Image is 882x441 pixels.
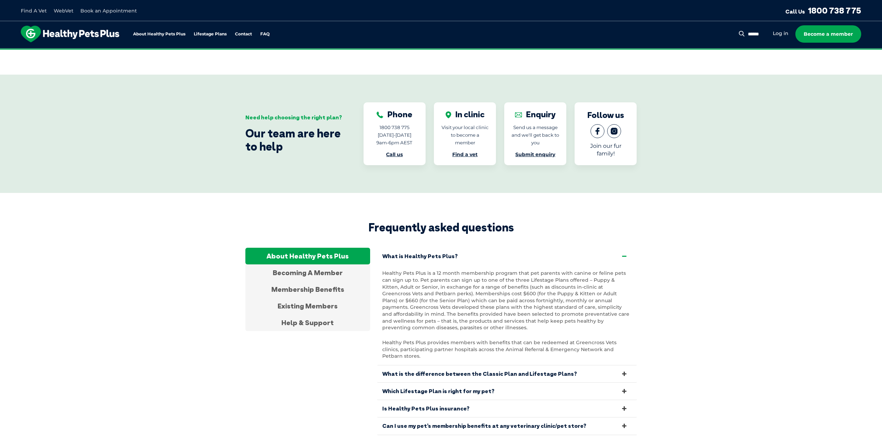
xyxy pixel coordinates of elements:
div: Our team are here to help [245,127,343,153]
a: About Healthy Pets Plus [133,32,185,36]
span: Call Us [785,8,805,15]
a: Is Healthy Pets Plus insurance? [377,400,637,417]
div: About Healthy Pets Plus [245,248,370,264]
div: Membership Benefits [245,281,370,298]
span: 9am-6pm AEST [376,140,412,145]
span: 1800 738 775 [379,125,410,130]
button: Search [737,30,746,37]
div: Phone [376,109,412,119]
a: Lifestage Plans [194,32,227,36]
a: Find A Vet [21,8,47,14]
div: Follow us [587,110,624,120]
span: Proactive, preventative wellness program designed to keep your pet healthier and happier for longer [312,49,570,55]
a: Which Lifestage Plan is right for my pet? [377,383,637,400]
span: Send us a message and we'll get back to you [512,125,559,145]
a: Log in [773,30,788,37]
div: Becoming A Member [245,264,370,281]
p: Healthy Pets Plus is a 12 month membership program that pet parents with canine or feline pets ca... [382,270,632,331]
a: Contact [235,32,252,36]
a: What is Healthy Pets Plus? [377,248,637,265]
img: Phone [376,111,383,118]
span: [DATE]-[DATE] [378,132,411,138]
div: Existing Members [245,298,370,314]
div: Help & Support [245,314,370,331]
img: hpp-logo [21,26,119,42]
a: WebVet [54,8,73,14]
a: Submit enquiry [515,151,555,158]
p: Join our fur family! [582,142,630,158]
div: Enquiry [515,109,556,119]
span: Visit your local clinic to become a member [442,125,489,145]
img: Enquiry [515,111,522,118]
a: Become a member [795,25,861,43]
a: Book an Appointment [80,8,137,14]
a: What is the difference between the Classic Plan and Lifestage Plans? [377,365,637,382]
div: In clinic [445,109,484,119]
a: Call us [386,151,403,158]
h2: Frequently asked questions [245,221,637,234]
a: FAQ [260,32,270,36]
div: Need help choosing the right plan? [245,114,343,121]
img: In clinic [445,111,451,118]
a: Call Us1800 738 775 [785,5,861,16]
p: Healthy Pets Plus provides members with benefits that can be redeemed at Greencross Vets clinics,... [382,339,632,360]
a: Can I use my pet’s membership benefits at any veterinary clinic/pet store? [377,417,637,434]
a: Find a vet [452,151,478,158]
